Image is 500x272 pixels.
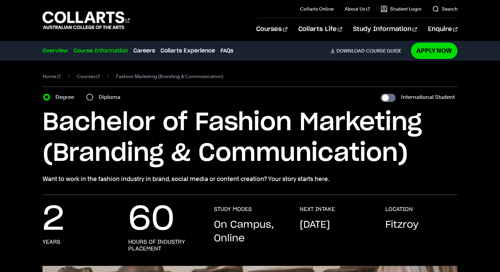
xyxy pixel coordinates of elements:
[345,5,370,12] a: About Us
[43,239,60,245] h3: years
[43,206,64,233] p: 2
[133,47,155,55] a: Careers
[128,206,174,233] p: 60
[116,72,223,81] span: Fashion Marketing (Branding & Communication)
[43,174,457,184] p: Want to work in the fashion industry in brand, social media or content creation? Your story start...
[55,92,78,102] label: Degree
[43,47,68,55] a: Overview
[43,11,130,30] div: Go to homepage
[300,5,334,12] a: Collarts Online
[99,92,124,102] label: Diploma
[330,48,407,54] a: DownloadCourse Guide
[381,5,421,12] a: Student Login
[385,206,413,213] h3: LOCATION
[43,107,457,169] h1: Bachelor of Fashion Marketing (Branding & Communication)
[300,218,330,232] p: [DATE]
[336,48,365,54] span: Download
[411,43,457,59] a: Apply Now
[428,18,457,41] a: Enquire
[401,92,455,102] label: International Student
[298,18,342,41] a: Collarts Life
[300,206,335,213] h3: NEXT INTAKE
[214,218,286,245] p: On Campus, Online
[43,72,61,81] a: Home
[220,47,233,55] a: FAQs
[77,72,100,81] a: Courses
[128,239,200,252] h3: hours of industry placement
[161,47,215,55] a: Collarts Experience
[432,5,457,12] a: Search
[385,218,419,232] p: Fitzroy
[256,18,287,41] a: Courses
[214,206,252,213] h3: STUDY MODES
[353,18,417,41] a: Study Information
[73,47,128,55] a: Course Information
